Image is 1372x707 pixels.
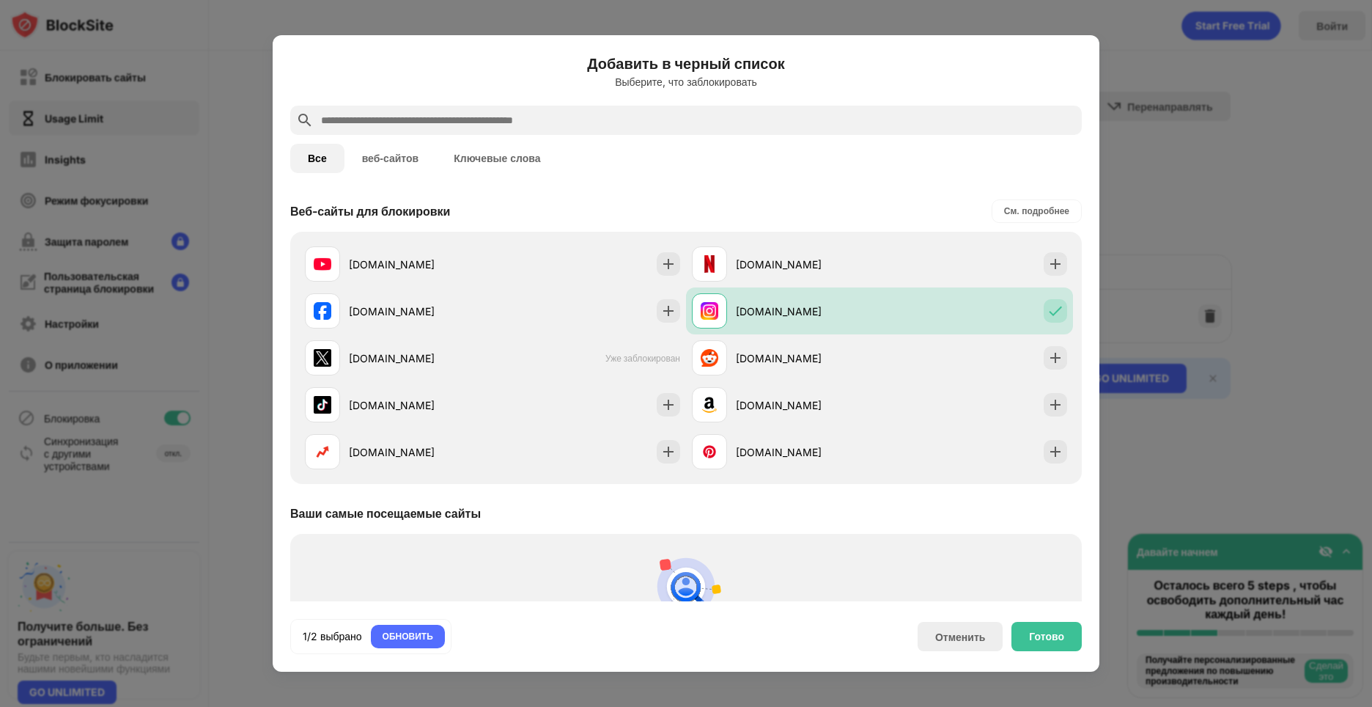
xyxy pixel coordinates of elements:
span: Уже заблокирован [605,353,680,364]
div: Готово [1029,631,1064,642]
div: [DOMAIN_NAME] [736,398,879,413]
img: search.svg [296,111,314,129]
img: favicons [314,349,331,367]
div: ОБНОВИТЬ [383,629,433,644]
div: Веб-сайты для блокировки [290,204,450,219]
div: [DOMAIN_NAME] [736,351,879,366]
div: [DOMAIN_NAME] [349,398,493,413]
h6: Добавить в черный список [290,53,1082,75]
button: веб-сайтов [344,144,437,173]
div: [DOMAIN_NAME] [736,304,879,319]
div: [DOMAIN_NAME] [349,351,493,366]
img: favicons [701,349,718,367]
div: [DOMAIN_NAME] [736,257,879,272]
img: favicons [314,302,331,320]
button: Все [290,144,344,173]
img: favicons [701,396,718,414]
img: favicons [701,443,718,461]
img: favicons [314,255,331,273]
div: 1/2 выбрано [303,629,362,644]
div: См. подробнее [1004,204,1069,219]
div: [DOMAIN_NAME] [349,304,493,319]
img: favicons [701,302,718,320]
img: favicons [314,396,331,414]
div: Выберите, что заблокировать [290,76,1082,88]
img: favicons [701,255,718,273]
div: Отменить [935,631,985,643]
button: Ключевые слова [436,144,558,173]
div: Ваши самые посещаемые сайты [290,506,481,521]
img: favicons [314,443,331,461]
div: [DOMAIN_NAME] [349,444,493,460]
img: personal-suggestions.svg [651,552,721,622]
div: [DOMAIN_NAME] [349,257,493,272]
div: [DOMAIN_NAME] [736,444,879,460]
